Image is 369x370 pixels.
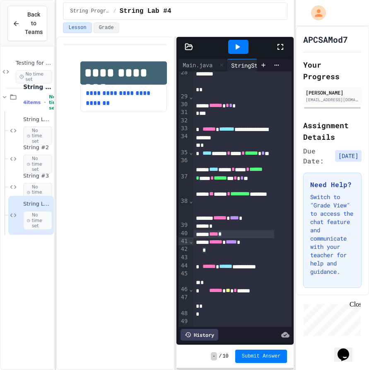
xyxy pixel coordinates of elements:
div: StringStuff.java [227,59,299,71]
div: History [181,329,218,341]
div: 42 [178,245,189,253]
div: 31 [178,108,189,117]
div: 32 [178,117,189,124]
div: 35 [178,148,189,156]
span: Testing for programs in Eclipse [16,60,52,67]
div: 33 [178,124,189,132]
div: 40 [178,229,189,237]
div: 41 [178,237,189,246]
p: Switch to "Grade View" to access the chat feature and communicate with your teacher for help and ... [310,193,355,276]
div: 36 [178,156,189,173]
span: Fold line [189,286,193,292]
span: No time set [23,127,52,146]
span: No time set [16,70,52,83]
div: StringStuff.java [227,61,288,70]
span: Fold line [189,149,193,156]
span: Back to Teams [25,10,43,37]
div: 28 [178,68,189,92]
span: String Lab #1 [23,116,52,123]
div: Main.java [178,59,227,71]
span: Fold line [189,238,193,244]
span: 4 items [23,100,41,105]
span: Due Date: [303,146,332,166]
button: Grade [94,22,119,33]
div: 29 [178,92,189,100]
span: / [219,353,222,360]
div: Main.java [178,61,217,69]
span: No time set [23,155,52,174]
div: My Account [302,3,328,22]
div: 43 [178,253,189,262]
div: 49 [178,317,189,325]
button: Lesson [63,22,92,33]
button: Submit Answer [235,350,287,363]
h3: Need Help? [310,180,355,190]
span: [DATE] [335,150,362,162]
div: 48 [178,309,189,317]
button: Back to Teams [7,6,47,41]
iframe: chat widget [300,301,361,336]
div: 46 [178,285,189,293]
div: 30 [178,100,189,108]
span: String Programs [70,8,110,15]
span: - [211,352,217,360]
span: String #3 [23,173,52,180]
span: String Lab #4 [120,6,171,16]
span: • [44,99,46,106]
div: [EMAIL_ADDRESS][DOMAIN_NAME] [306,97,359,103]
span: Submit Answer [242,353,281,360]
h2: Assignment Details [303,119,362,143]
iframe: chat widget [334,337,361,362]
span: No time set [49,94,60,111]
span: 10 [222,353,228,360]
span: / [113,8,116,15]
span: Fold line [189,197,193,204]
span: No time set [23,183,52,202]
div: 44 [178,262,189,270]
div: 39 [178,221,189,229]
div: 47 [178,293,189,309]
div: [PERSON_NAME] [306,89,359,96]
span: String Programs [23,83,52,91]
div: 38 [178,197,189,221]
span: Fold line [189,93,193,100]
div: 37 [178,173,189,197]
span: No time set [23,211,52,230]
div: 45 [178,270,189,286]
span: String #2 [23,144,52,151]
div: Chat with us now!Close [3,3,57,53]
h2: Your Progress [303,59,362,82]
span: String Lab #4 [23,201,52,208]
h1: APCSAMod7 [303,34,348,45]
div: 34 [178,132,189,148]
